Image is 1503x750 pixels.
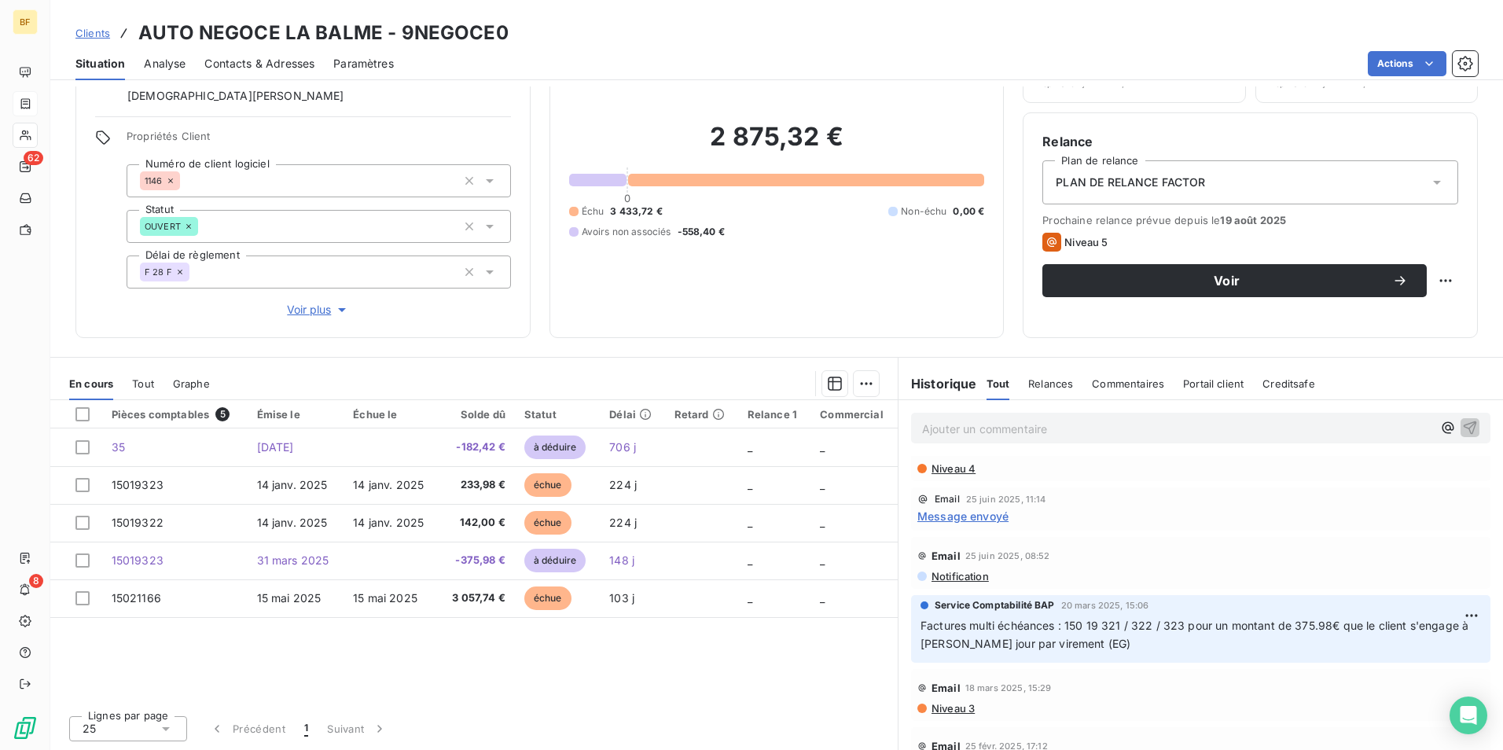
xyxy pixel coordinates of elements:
[932,550,961,562] span: Email
[609,440,636,454] span: 706 j
[138,19,509,47] h3: AUTO NEGOCE LA BALME - 9NEGOCE0
[678,225,725,239] span: -558,40 €
[112,407,238,421] div: Pièces comptables
[112,440,125,454] span: 35
[1042,214,1458,226] span: Prochaine relance prévue depuis le
[144,56,186,72] span: Analyse
[820,440,825,454] span: _
[29,574,43,588] span: 8
[333,56,394,72] span: Paramètres
[609,478,637,491] span: 224 j
[204,56,314,72] span: Contacts & Adresses
[448,477,505,493] span: 233,98 €
[24,151,43,165] span: 62
[257,553,329,567] span: 31 mars 2025
[1262,377,1315,390] span: Creditsafe
[901,204,946,219] span: Non-échu
[448,553,505,568] span: -375,98 €
[145,222,181,231] span: OUVERT
[257,408,335,421] div: Émise le
[75,25,110,41] a: Clients
[132,377,154,390] span: Tout
[448,590,505,606] span: 3 057,74 €
[748,408,802,421] div: Relance 1
[524,473,571,497] span: échue
[1042,264,1427,297] button: Voir
[917,508,1009,524] span: Message envoyé
[1056,175,1205,190] span: PLAN DE RELANCE FACTOR
[1220,214,1286,226] span: 19 août 2025
[610,204,663,219] span: 3 433,72 €
[127,130,511,152] span: Propriétés Client
[180,174,193,188] input: Ajouter une valeur
[257,591,322,605] span: 15 mai 2025
[524,549,586,572] span: à déduire
[953,204,984,219] span: 0,00 €
[624,192,630,204] span: 0
[935,598,1055,612] span: Service Comptabilité BAP
[353,516,424,529] span: 14 janv. 2025
[1064,236,1108,248] span: Niveau 5
[13,154,37,179] a: 62
[257,516,328,529] span: 14 janv. 2025
[935,494,960,504] span: Email
[112,553,164,567] span: 15019323
[930,702,975,715] span: Niveau 3
[112,516,164,529] span: 15019322
[173,377,210,390] span: Graphe
[1061,274,1392,287] span: Voir
[304,721,308,737] span: 1
[189,265,202,279] input: Ajouter une valeur
[257,478,328,491] span: 14 janv. 2025
[198,219,211,233] input: Ajouter une valeur
[965,551,1050,561] span: 25 juin 2025, 08:52
[353,478,424,491] span: 14 janv. 2025
[69,377,113,390] span: En cours
[898,374,977,393] h6: Historique
[748,553,752,567] span: _
[582,225,671,239] span: Avoirs non associés
[820,516,825,529] span: _
[930,462,976,475] span: Niveau 4
[13,9,38,35] div: BF
[1450,697,1487,734] div: Open Intercom Messenger
[127,88,344,104] span: [DEMOGRAPHIC_DATA][PERSON_NAME]
[987,377,1010,390] span: Tout
[748,516,752,529] span: _
[674,408,729,421] div: Retard
[524,586,571,610] span: échue
[932,682,961,694] span: Email
[112,478,164,491] span: 15019323
[582,204,605,219] span: Échu
[13,715,38,741] img: Logo LeanPay
[353,591,417,605] span: 15 mai 2025
[448,408,505,421] div: Solde dû
[609,516,637,529] span: 224 j
[748,478,752,491] span: _
[215,407,230,421] span: 5
[524,408,590,421] div: Statut
[1028,377,1073,390] span: Relances
[1092,377,1164,390] span: Commentaires
[569,121,985,168] h2: 2 875,32 €
[1183,377,1244,390] span: Portail client
[820,408,888,421] div: Commercial
[820,478,825,491] span: _
[75,56,125,72] span: Situation
[287,302,350,318] span: Voir plus
[609,553,634,567] span: 148 j
[609,408,655,421] div: Délai
[748,440,752,454] span: _
[820,553,825,567] span: _
[200,712,295,745] button: Précédent
[1042,132,1458,151] h6: Relance
[448,515,505,531] span: 142,00 €
[930,570,989,583] span: Notification
[295,712,318,745] button: 1
[75,27,110,39] span: Clients
[965,683,1052,693] span: 18 mars 2025, 15:29
[1368,51,1446,76] button: Actions
[524,511,571,535] span: échue
[83,721,96,737] span: 25
[921,619,1472,650] span: Factures multi échéances : 150 19 321 / 322 / 323 pour un montant de 375.98€ que le client s'enga...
